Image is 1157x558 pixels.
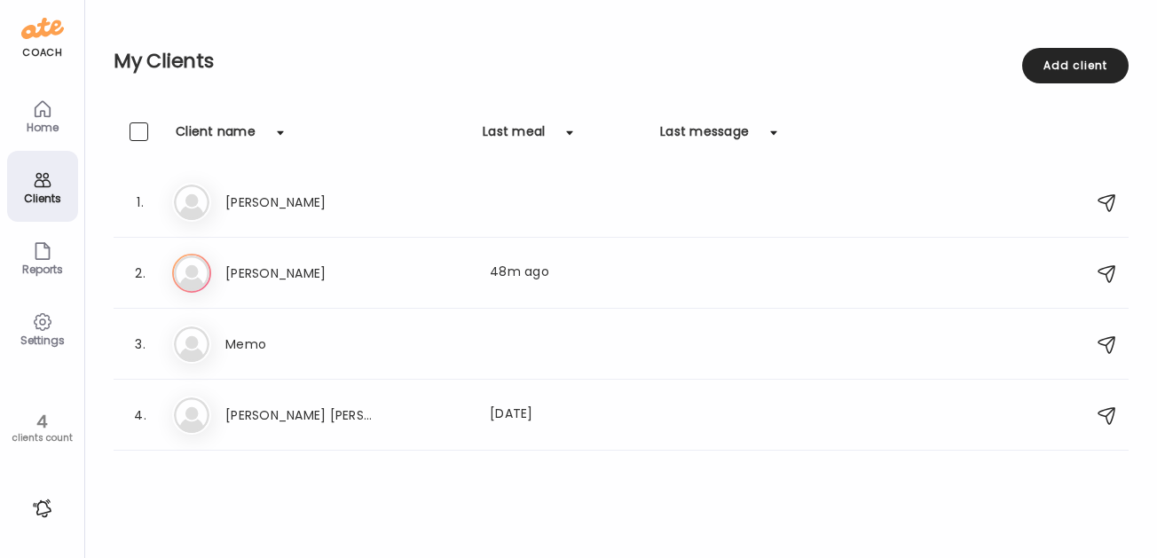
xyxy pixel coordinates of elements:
h2: My Clients [114,48,1129,75]
h3: [PERSON_NAME] [225,263,382,284]
div: 48m ago [490,263,646,284]
div: Client name [176,122,256,151]
div: 4. [130,405,151,426]
h3: Memo [225,334,382,355]
div: Reports [11,263,75,275]
div: [DATE] [490,405,646,426]
h3: [PERSON_NAME] [PERSON_NAME] [225,405,382,426]
div: 3. [130,334,151,355]
div: Settings [11,334,75,346]
div: Add client [1022,48,1129,83]
div: Clients [11,193,75,204]
div: clients count [6,432,78,444]
div: Home [11,122,75,133]
img: ate [21,14,64,43]
h3: [PERSON_NAME] [225,192,382,213]
div: Last meal [483,122,545,151]
div: Last message [660,122,749,151]
div: coach [22,45,62,60]
div: 2. [130,263,151,284]
div: 4 [6,411,78,432]
div: 1. [130,192,151,213]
